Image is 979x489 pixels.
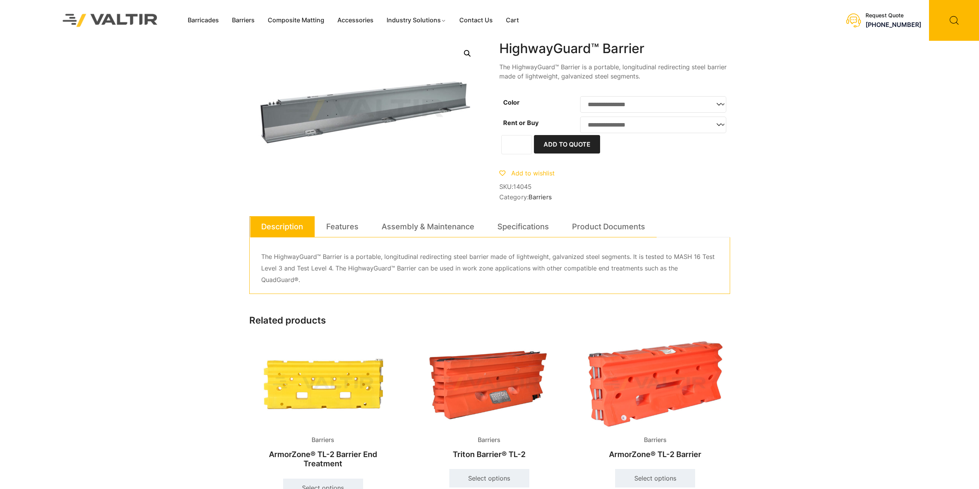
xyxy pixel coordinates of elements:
p: The HighwayGuard™ Barrier is a portable, longitudinal redirecting steel barrier made of lightweig... [499,62,730,81]
a: Industry Solutions [380,15,453,26]
a: BarriersTriton Barrier® TL-2 [415,340,563,463]
a: BarriersArmorZone® TL-2 Barrier End Treatment [249,340,397,472]
a: Description [261,216,303,237]
span: SKU: [499,183,730,190]
a: Product Documents [572,216,645,237]
h2: ArmorZone® TL-2 Barrier End Treatment [249,446,397,472]
span: Add to wishlist [511,169,555,177]
a: Barriers [225,15,261,26]
span: Barriers [306,434,340,446]
a: Barricades [181,15,225,26]
a: Select options for “ArmorZone® TL-2 Barrier” [615,469,695,487]
a: Contact Us [453,15,499,26]
a: BarriersArmorZone® TL-2 Barrier [581,340,729,463]
p: The HighwayGuard™ Barrier is a portable, longitudinal redirecting steel barrier made of lightweig... [261,251,718,286]
span: 14045 [513,183,532,190]
a: Composite Matting [261,15,331,26]
input: Product quantity [501,135,532,154]
h2: Related products [249,315,730,326]
img: Valtir Rentals [53,4,168,37]
span: Barriers [472,434,506,446]
span: Barriers [638,434,672,446]
span: Category: [499,194,730,201]
a: Cart [499,15,525,26]
img: Blah [249,41,480,179]
h2: ArmorZone® TL-2 Barrier [581,446,729,463]
label: Rent or Buy [503,119,539,127]
a: Barriers [529,193,552,201]
a: [PHONE_NUMBER] [866,21,921,28]
a: Specifications [497,216,549,237]
button: Add to Quote [534,135,600,154]
a: Assembly & Maintenance [382,216,474,237]
h1: HighwayGuard™ Barrier [499,41,730,57]
label: Color [503,98,520,106]
h2: Triton Barrier® TL-2 [415,446,563,463]
div: Request Quote [866,12,921,19]
a: Accessories [331,15,380,26]
a: Add to wishlist [499,169,555,177]
a: Select options for “Triton Barrier® TL-2” [449,469,529,487]
a: Features [326,216,359,237]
